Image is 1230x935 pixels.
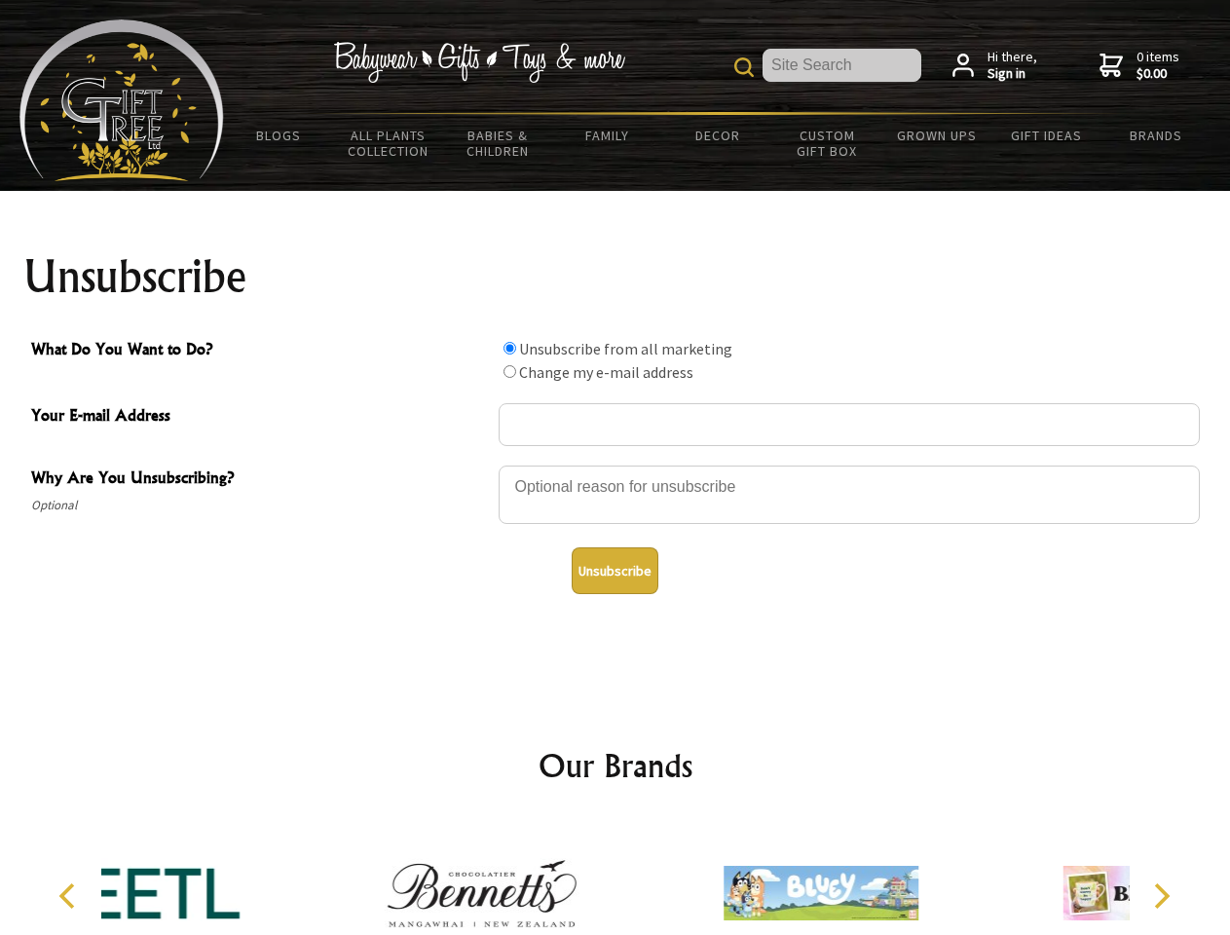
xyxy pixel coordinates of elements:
[443,115,553,171] a: Babies & Children
[224,115,334,156] a: BLOGS
[31,403,489,431] span: Your E-mail Address
[499,403,1200,446] input: Your E-mail Address
[503,342,516,355] input: What Do You Want to Do?
[334,115,444,171] a: All Plants Collection
[1137,48,1179,83] span: 0 items
[881,115,991,156] a: Grown Ups
[39,742,1192,789] h2: Our Brands
[519,339,732,358] label: Unsubscribe from all marketing
[31,494,489,517] span: Optional
[772,115,882,171] a: Custom Gift Box
[1101,115,1211,156] a: Brands
[31,466,489,494] span: Why Are You Unsubscribing?
[991,115,1101,156] a: Gift Ideas
[734,57,754,77] img: product search
[1137,65,1179,83] strong: $0.00
[31,337,489,365] span: What Do You Want to Do?
[662,115,772,156] a: Decor
[952,49,1037,83] a: Hi there,Sign in
[19,19,224,181] img: Babyware - Gifts - Toys and more...
[763,49,921,82] input: Site Search
[23,253,1208,300] h1: Unsubscribe
[519,362,693,382] label: Change my e-mail address
[988,49,1037,83] span: Hi there,
[49,875,92,917] button: Previous
[1100,49,1179,83] a: 0 items$0.00
[988,65,1037,83] strong: Sign in
[572,547,658,594] button: Unsubscribe
[553,115,663,156] a: Family
[1139,875,1182,917] button: Next
[499,466,1200,524] textarea: Why Are You Unsubscribing?
[503,365,516,378] input: What Do You Want to Do?
[333,42,625,83] img: Babywear - Gifts - Toys & more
